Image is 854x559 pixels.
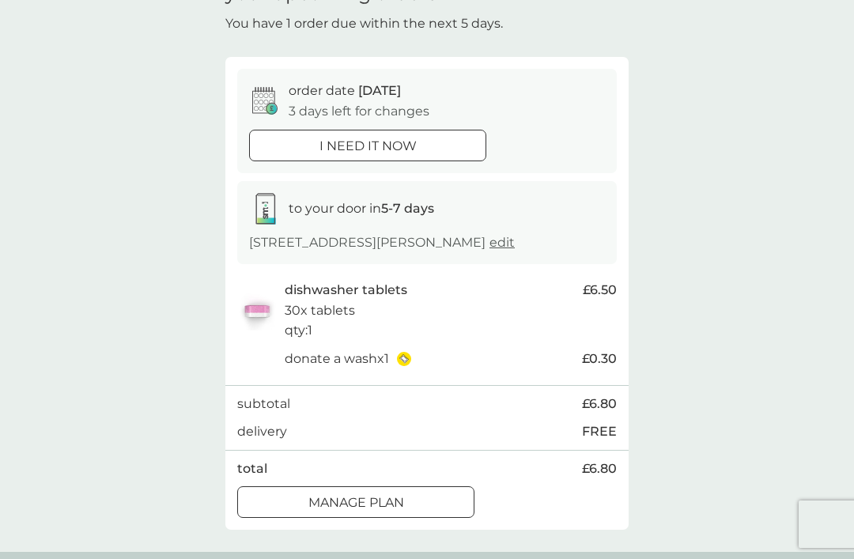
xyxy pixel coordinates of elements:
[582,459,617,479] span: £6.80
[582,349,617,369] span: £0.30
[249,130,486,161] button: i need it now
[308,493,404,513] p: Manage plan
[225,13,503,34] p: You have 1 order due within the next 5 days.
[285,349,389,369] p: donate a wash x 1
[289,201,434,216] span: to your door in
[237,459,267,479] p: total
[285,320,312,341] p: qty : 1
[285,280,407,300] p: dishwasher tablets
[583,280,617,300] span: £6.50
[319,136,417,157] p: i need it now
[289,81,401,101] p: order date
[489,235,515,250] a: edit
[582,421,617,442] p: FREE
[289,101,429,122] p: 3 days left for changes
[358,83,401,98] span: [DATE]
[381,201,434,216] strong: 5-7 days
[285,300,355,321] p: 30x tablets
[582,394,617,414] span: £6.80
[237,394,290,414] p: subtotal
[237,486,474,518] button: Manage plan
[237,421,287,442] p: delivery
[249,232,515,253] p: [STREET_ADDRESS][PERSON_NAME]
